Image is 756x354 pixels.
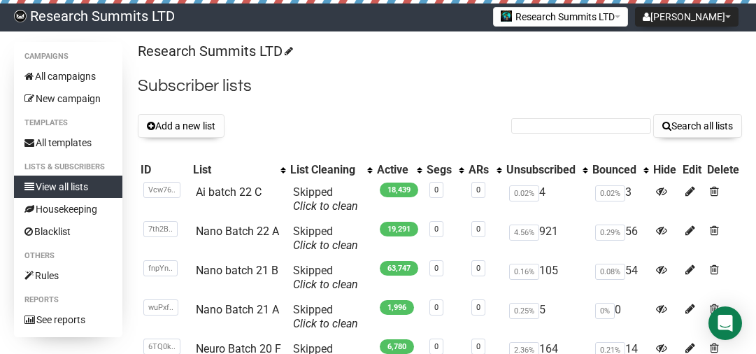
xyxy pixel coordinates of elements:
th: Bounced: No sort applied, activate to apply an ascending sort [590,160,650,180]
th: Delete: No sort applied, sorting is disabled [704,160,742,180]
td: 0 [590,297,650,337]
li: Others [14,248,122,264]
div: ARs [469,163,489,177]
td: 921 [504,219,590,258]
a: Click to clean [293,239,358,252]
td: 105 [504,258,590,297]
div: ID [141,163,187,177]
span: 19,291 [380,222,418,236]
a: All campaigns [14,65,122,87]
div: Bounced [592,163,636,177]
span: 0.02% [595,185,625,201]
th: Segs: No sort applied, activate to apply an ascending sort [424,160,466,180]
div: Delete [707,163,739,177]
span: 6,780 [380,339,414,354]
span: Skipped [293,303,358,330]
a: 0 [434,303,438,312]
a: Housekeeping [14,198,122,220]
td: 5 [504,297,590,337]
button: Research Summits LTD [493,7,628,27]
a: 0 [434,342,438,351]
div: Open Intercom Messenger [708,306,742,340]
a: 0 [476,264,480,273]
img: 2.jpg [501,10,512,22]
span: 0.29% [595,225,625,241]
a: View all lists [14,176,122,198]
a: New campaign [14,87,122,110]
a: Click to clean [293,317,358,330]
span: 4.56% [509,225,539,241]
li: Campaigns [14,48,122,65]
span: Skipped [293,225,358,252]
div: List Cleaning [290,163,360,177]
div: List [193,163,273,177]
a: 0 [434,225,438,234]
div: Edit [683,163,701,177]
a: 0 [476,185,480,194]
span: wuPxf.. [143,299,178,316]
a: 0 [476,303,480,312]
th: Edit: No sort applied, sorting is disabled [680,160,704,180]
h2: Subscriber lists [138,73,742,99]
span: Skipped [293,264,358,291]
li: Reports [14,292,122,309]
a: Click to clean [293,278,358,291]
span: 0.02% [509,185,539,201]
span: 0.08% [595,264,625,280]
a: 0 [476,342,480,351]
a: Nano Batch 22 A [196,225,279,238]
th: List Cleaning: No sort applied, activate to apply an ascending sort [287,160,374,180]
div: Unsubscribed [506,163,576,177]
a: Nano Batch 21 A [196,303,279,316]
th: ARs: No sort applied, activate to apply an ascending sort [466,160,503,180]
span: 63,747 [380,261,418,276]
td: 3 [590,180,650,219]
a: Research Summits LTD [138,43,291,59]
button: [PERSON_NAME] [635,7,739,27]
button: Add a new list [138,114,224,138]
a: Nano batch 21 B [196,264,278,277]
a: 0 [434,185,438,194]
th: Unsubscribed: No sort applied, activate to apply an ascending sort [504,160,590,180]
span: Skipped [293,185,358,213]
th: List: No sort applied, activate to apply an ascending sort [190,160,287,180]
a: Blacklist [14,220,122,243]
th: ID: No sort applied, sorting is disabled [138,160,190,180]
div: Hide [653,163,676,177]
a: All templates [14,132,122,154]
div: Active [377,163,410,177]
li: Lists & subscribers [14,159,122,176]
td: 4 [504,180,590,219]
a: Rules [14,264,122,287]
img: bccbfd5974049ef095ce3c15df0eef5a [14,10,27,22]
a: Click to clean [293,199,358,213]
th: Hide: No sort applied, sorting is disabled [650,160,679,180]
div: Segs [427,163,452,177]
td: 54 [590,258,650,297]
a: Ai batch 22 C [196,185,262,199]
span: 7th2B.. [143,221,178,237]
span: 18,439 [380,183,418,197]
span: Vcw76.. [143,182,180,198]
li: Templates [14,115,122,132]
span: fnpYn.. [143,260,178,276]
span: 1,996 [380,300,414,315]
a: 0 [476,225,480,234]
a: 0 [434,264,438,273]
td: 56 [590,219,650,258]
th: Active: No sort applied, activate to apply an ascending sort [374,160,424,180]
span: 0% [595,303,615,319]
span: 0.25% [509,303,539,319]
button: Search all lists [653,114,742,138]
a: See reports [14,309,122,331]
span: 0.16% [509,264,539,280]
